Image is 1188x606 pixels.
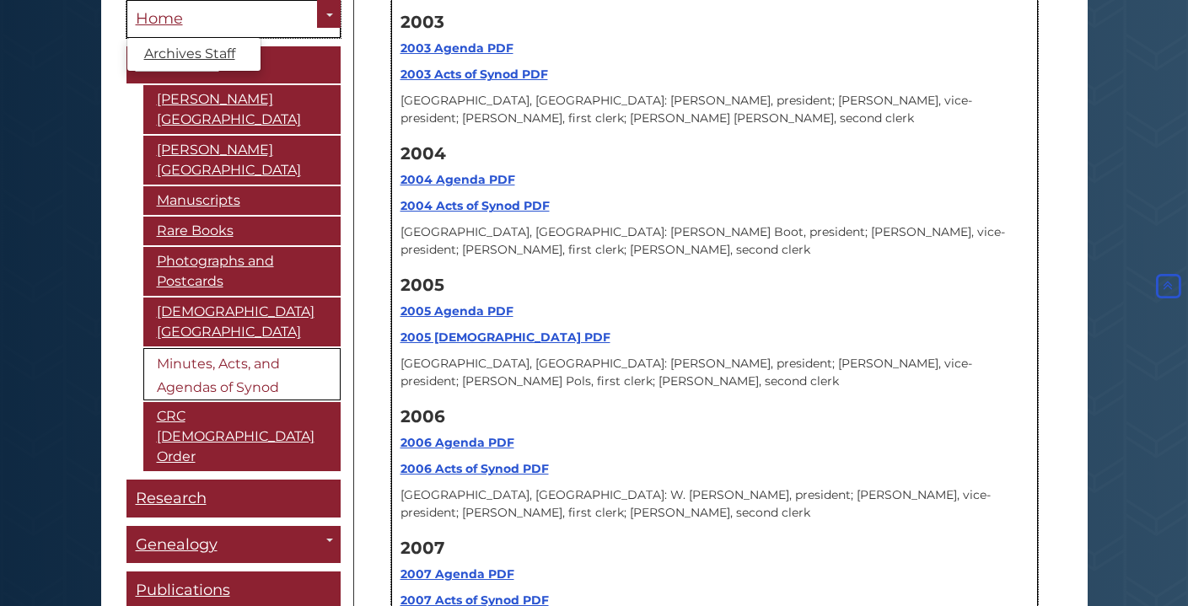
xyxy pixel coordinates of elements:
span: Research [136,489,207,507]
a: Photographs and Postcards [143,247,341,296]
a: 2006 Agenda PDF [400,435,514,450]
strong: 2007 [400,538,444,558]
a: 2004 Agenda PDF [400,172,515,187]
a: Archives Staff [127,42,261,67]
a: CRC [DEMOGRAPHIC_DATA] Order [143,402,341,471]
p: [GEOGRAPHIC_DATA], [GEOGRAPHIC_DATA]: W. [PERSON_NAME], president; [PERSON_NAME], vice-president;... [400,486,1029,522]
span: Home [136,9,183,28]
span: Genealogy [136,535,218,554]
a: 2003 Agenda PDF [400,40,513,56]
a: [PERSON_NAME][GEOGRAPHIC_DATA] [143,136,341,185]
strong: 2003 [400,12,444,32]
a: Rare Books [143,217,341,245]
a: Back to Top [1153,279,1184,294]
a: Research [126,480,341,518]
strong: 2004 [400,143,446,164]
strong: 2005 [400,275,444,295]
a: 2005 [DEMOGRAPHIC_DATA] PDF [400,330,610,345]
a: 2004 Acts of Synod PDF [400,198,550,213]
a: 2005 Agenda PDF [400,303,513,319]
a: 2007 Agenda PDF [400,566,514,582]
a: [PERSON_NAME][GEOGRAPHIC_DATA] [143,85,341,134]
a: Manuscripts [143,186,341,215]
p: [GEOGRAPHIC_DATA], [GEOGRAPHIC_DATA]: [PERSON_NAME] Boot, president; [PERSON_NAME], vice-presiden... [400,223,1029,259]
a: 2006 Acts of Synod PDF [400,461,549,476]
strong: 2006 [400,406,445,426]
p: [GEOGRAPHIC_DATA], [GEOGRAPHIC_DATA]: [PERSON_NAME], president; [PERSON_NAME], vice-president; [P... [400,355,1029,390]
a: Genealogy [126,526,341,564]
a: 2003 Acts of Synod PDF [400,67,548,82]
a: [DEMOGRAPHIC_DATA][GEOGRAPHIC_DATA] [143,298,341,346]
span: Collections [136,56,219,74]
span: Publications [136,581,230,599]
p: [GEOGRAPHIC_DATA], [GEOGRAPHIC_DATA]: [PERSON_NAME], president; [PERSON_NAME], vice-president; [P... [400,92,1029,127]
a: Minutes, Acts, and Agendas of Synod [143,348,341,400]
